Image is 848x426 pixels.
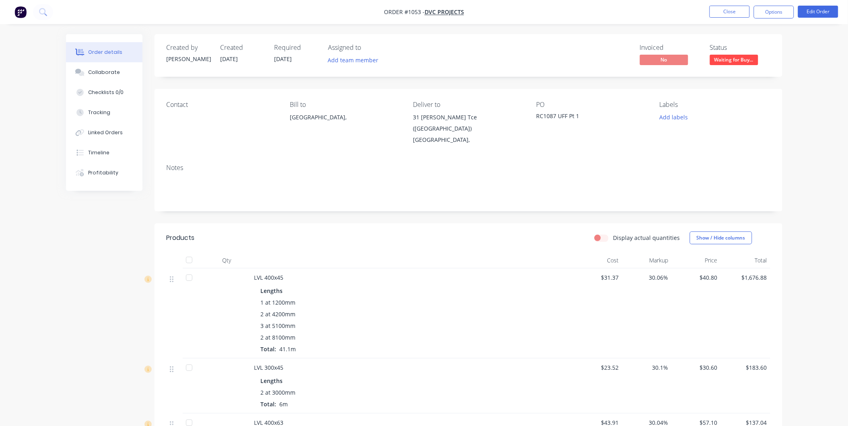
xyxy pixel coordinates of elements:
[290,112,400,137] div: [GEOGRAPHIC_DATA],
[254,274,284,281] span: LVL 400x45
[274,55,292,63] span: [DATE]
[536,101,647,109] div: PO
[88,69,120,76] div: Collaborate
[66,123,142,143] button: Linked Orders
[536,112,637,123] div: RC1087 UFF Pt 1
[675,363,718,372] span: $30.60
[261,377,283,385] span: Lengths
[290,101,400,109] div: Bill to
[655,112,692,123] button: Add labels
[261,388,296,397] span: 2 at 3000mm
[261,287,283,295] span: Lengths
[167,101,277,109] div: Contact
[798,6,838,18] button: Edit Order
[690,231,752,244] button: Show / Hide columns
[710,55,758,65] span: Waiting for Buy...
[66,62,142,82] button: Collaborate
[672,252,721,268] div: Price
[710,55,758,67] button: Waiting for Buy...
[274,44,319,51] div: Required
[66,42,142,62] button: Order details
[14,6,27,18] img: Factory
[328,44,409,51] div: Assigned to
[413,112,523,134] div: 31 [PERSON_NAME] Tce ([GEOGRAPHIC_DATA])
[167,55,211,63] div: [PERSON_NAME]
[261,310,296,318] span: 2 at 4200mm
[721,252,770,268] div: Total
[66,163,142,183] button: Profitability
[413,134,523,145] div: [GEOGRAPHIC_DATA],
[167,164,770,172] div: Notes
[622,252,672,268] div: Markup
[710,44,770,51] div: Status
[710,6,750,18] button: Close
[261,322,296,330] span: 3 at 5100mm
[66,82,142,102] button: Checklists 0/0
[88,89,124,96] div: Checklists 0/0
[613,233,680,242] label: Display actual quantities
[261,400,276,408] span: Total:
[167,233,195,243] div: Products
[88,149,109,156] div: Timeline
[573,252,623,268] div: Cost
[221,55,238,63] span: [DATE]
[261,333,296,342] span: 2 at 8100mm
[724,363,767,372] span: $183.60
[66,143,142,163] button: Timeline
[640,44,700,51] div: Invoiced
[384,8,425,16] span: Order #1053 -
[324,55,383,66] button: Add team member
[276,345,299,353] span: 41.1m
[261,298,296,307] span: 1 at 1200mm
[425,8,464,16] a: DVC Projects
[88,169,118,176] div: Profitability
[724,273,767,282] span: $1,676.88
[276,400,291,408] span: 6m
[221,44,265,51] div: Created
[625,273,668,282] span: 30.06%
[675,273,718,282] span: $40.80
[203,252,251,268] div: Qty
[640,55,688,65] span: No
[413,101,523,109] div: Deliver to
[290,112,400,123] div: [GEOGRAPHIC_DATA],
[88,49,122,56] div: Order details
[88,109,110,116] div: Tracking
[254,364,284,371] span: LVL 300x45
[413,112,523,145] div: 31 [PERSON_NAME] Tce ([GEOGRAPHIC_DATA])[GEOGRAPHIC_DATA],
[328,55,383,66] button: Add team member
[576,273,619,282] span: $31.37
[261,345,276,353] span: Total:
[88,129,123,136] div: Linked Orders
[625,363,668,372] span: 30.1%
[66,102,142,123] button: Tracking
[576,363,619,372] span: $23.52
[754,6,794,18] button: Options
[167,44,211,51] div: Created by
[660,101,770,109] div: Labels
